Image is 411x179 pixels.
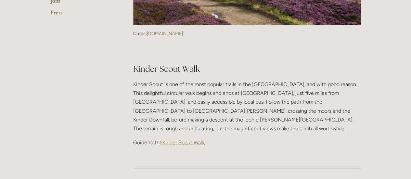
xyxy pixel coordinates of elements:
[133,31,361,37] p: Credit:
[133,52,361,75] h2: Kinder Scout Walk
[147,31,183,36] a: [DOMAIN_NAME]
[133,80,361,133] p: Kinder Scout is one of the most popular trails in the [GEOGRAPHIC_DATA], and with good reason. Th...
[162,139,204,146] a: Kinder Scout Walk
[50,9,112,20] a: Press
[133,138,361,147] p: Guide to the .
